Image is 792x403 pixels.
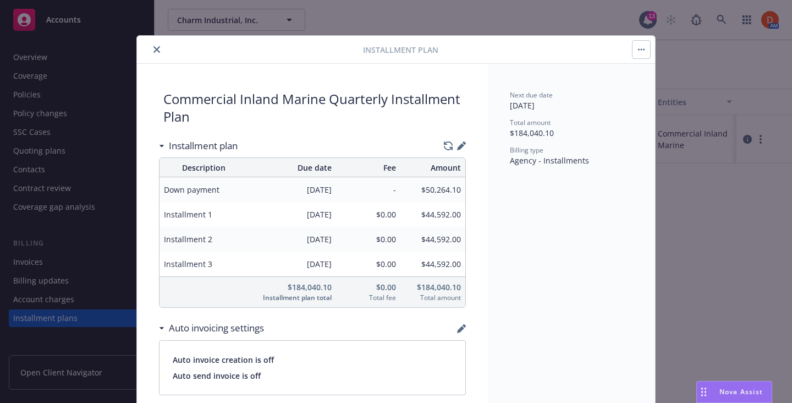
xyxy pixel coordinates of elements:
span: Total fee [340,293,397,303]
div: Installment plan [159,139,238,153]
span: $184,040.10 [252,281,331,293]
span: Description [164,162,243,173]
span: Billing type [510,145,543,155]
span: $44,592.00 [405,209,461,220]
div: Drag to move [697,382,711,402]
span: Auto invoice creation is off [173,354,452,366]
span: Nova Assist [719,387,763,396]
div: Auto invoicing settings [159,321,264,335]
span: Installment plan total [252,293,331,303]
button: close [150,43,163,56]
span: Installment 3 [164,258,243,270]
span: $44,592.00 [405,233,461,245]
span: [DATE] [252,209,331,220]
h3: Auto invoicing settings [169,321,264,335]
span: - [340,184,397,195]
span: $50,264.10 [405,184,461,195]
span: [DATE] [510,100,535,111]
span: $0.00 [340,258,397,270]
span: Amount [405,162,461,173]
span: $0.00 [340,281,397,293]
span: Total amount [510,118,551,127]
span: $0.00 [340,233,397,245]
button: Nova Assist [696,381,772,403]
span: [DATE] [252,258,331,270]
span: Installment 2 [164,233,243,245]
span: [DATE] [252,233,331,245]
span: Auto send invoice is off [173,370,452,382]
span: $0.00 [340,209,397,220]
span: $184,040.10 [405,281,461,293]
span: Due date [252,162,331,173]
span: Next due date [510,90,553,100]
h3: Installment plan [169,139,238,153]
div: Commercial Inland Marine Quarterly Installment Plan [163,90,461,134]
span: $44,592.00 [405,258,461,270]
span: Total amount [405,293,461,303]
span: Installment 1 [164,209,243,220]
span: [DATE] [252,184,331,195]
span: Installment Plan [363,44,438,56]
span: Fee [340,162,397,173]
span: $184,040.10 [510,128,554,138]
span: Agency - Installments [510,155,589,166]
span: Down payment [164,184,243,195]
